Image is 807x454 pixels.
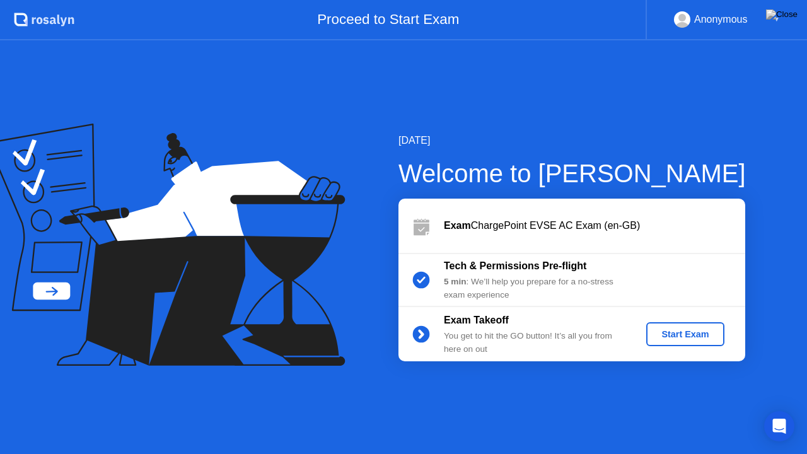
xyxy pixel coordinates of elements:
[398,133,746,148] div: [DATE]
[764,411,794,441] div: Open Intercom Messenger
[398,154,746,192] div: Welcome to [PERSON_NAME]
[651,329,719,339] div: Start Exam
[694,11,748,28] div: Anonymous
[444,277,467,286] b: 5 min
[444,260,586,271] b: Tech & Permissions Pre-flight
[646,322,724,346] button: Start Exam
[444,218,745,233] div: ChargePoint EVSE AC Exam (en-GB)
[766,9,798,20] img: Close
[444,330,625,356] div: You get to hit the GO button! It’s all you from here on out
[444,276,625,301] div: : We’ll help you prepare for a no-stress exam experience
[444,315,509,325] b: Exam Takeoff
[444,220,471,231] b: Exam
